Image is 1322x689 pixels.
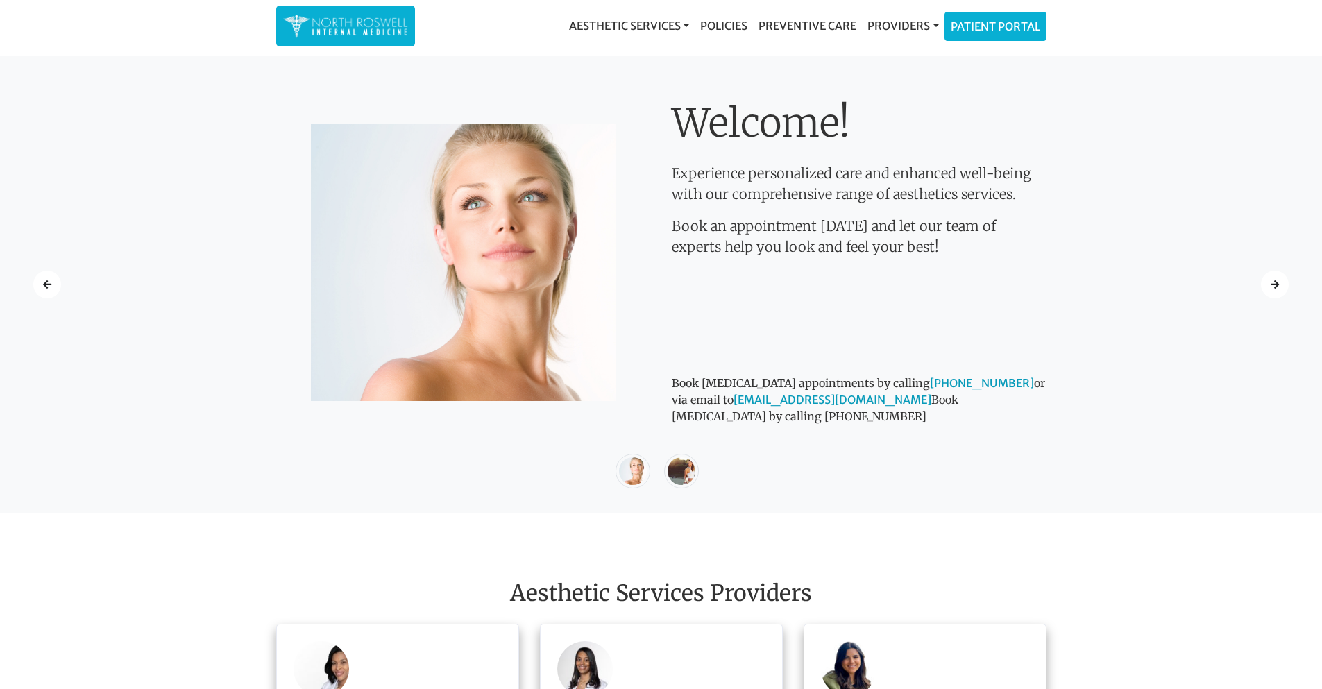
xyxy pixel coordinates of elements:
[672,100,1046,146] h1: Welcome!
[930,376,1034,390] a: [PHONE_NUMBER]
[734,393,931,407] a: [EMAIL_ADDRESS][DOMAIN_NAME]
[672,100,1046,425] div: Book [MEDICAL_DATA] appointments by calling or via email to Book [MEDICAL_DATA] by calling [PHONE...
[672,216,1046,257] p: Book an appointment [DATE] and let our team of experts help you look and feel your best!
[276,580,1046,606] h2: Aesthetic Services Providers
[753,12,862,40] a: Preventive Care
[311,124,616,401] img: Image Description
[945,12,1046,40] a: Patient Portal
[563,12,695,40] a: Aesthetic Services
[672,163,1046,205] p: Experience personalized care and enhanced well-being with our comprehensive range of aesthetics s...
[283,12,408,40] img: North Roswell Internal Medicine
[695,12,753,40] a: Policies
[862,12,944,40] a: Providers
